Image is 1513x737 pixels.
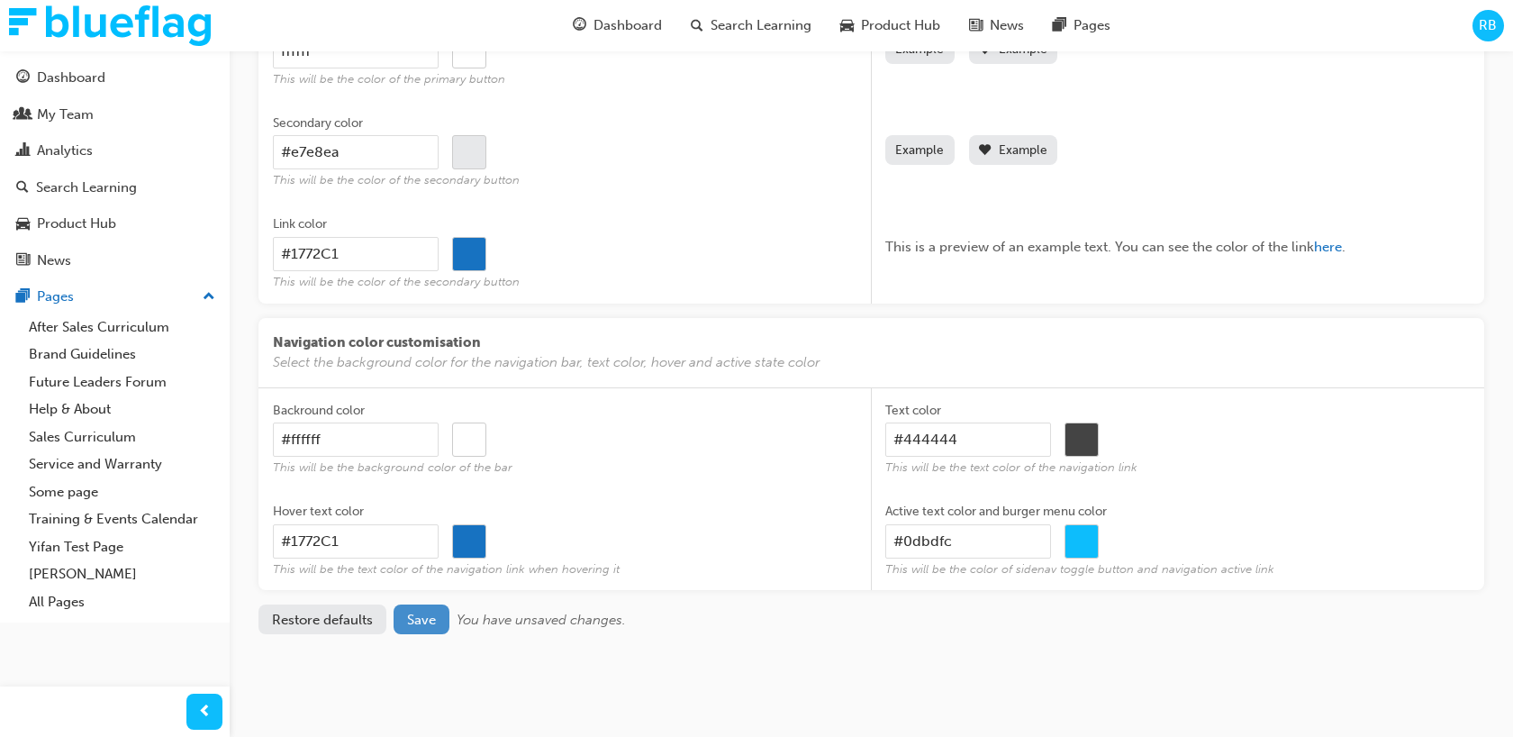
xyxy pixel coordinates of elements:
[885,562,1470,578] span: This will be the color of sidenav toggle button and navigation active link
[1479,15,1497,36] span: RB
[457,612,626,628] span: You have unsaved changes.
[1314,239,1342,255] span: here
[203,286,215,309] span: up-icon
[273,503,364,521] div: Hover text color
[573,14,586,37] span: guage-icon
[37,105,94,125] div: My Team
[22,396,222,423] a: Help & About
[7,61,222,95] a: Dashboard
[1074,15,1110,36] span: Pages
[22,450,222,478] a: Service and Warranty
[7,244,222,278] a: News
[273,352,1470,373] span: Select the background color for the navigation bar, text color, hover and active state color
[22,588,222,616] a: All Pages
[37,250,71,271] div: News
[36,177,137,198] div: Search Learning
[7,98,222,132] a: My Team
[9,5,211,46] img: Trak
[16,216,30,232] span: car-icon
[407,612,436,628] span: Save
[885,524,1051,559] input: Active text color and burger menu colorThis will be the color of sidenav toggle button and naviga...
[273,275,857,290] span: This will be the color of the secondary button
[198,701,212,723] span: prev-icon
[1038,7,1125,44] a: pages-iconPages
[1472,10,1504,41] button: RB
[969,14,983,37] span: news-icon
[7,61,222,277] div: DashboardMy TeamAnalyticsSearch LearningProduct HubNews
[273,135,439,169] input: Secondary colorThis will be the color of the secondary button
[16,289,30,305] span: pages-icon
[7,171,222,205] a: Search Learning
[258,605,386,634] button: Restore defaults
[37,214,116,234] div: Product Hub
[840,14,854,37] span: car-icon
[22,505,222,533] a: Training & Events Calendar
[990,15,1024,36] span: News
[273,114,363,132] div: Secondary color
[22,368,222,396] a: Future Leaders Forum
[16,143,30,159] span: chart-icon
[885,503,1107,521] div: Active text color and burger menu color
[16,253,30,269] span: news-icon
[273,562,857,578] span: This will be the text color of the navigation link when hovering it
[273,237,439,271] input: Link colorThis will be the color of the secondary button
[37,68,105,88] div: Dashboard
[273,402,365,420] div: Backround color
[22,423,222,451] a: Sales Curriculum
[711,15,811,36] span: Search Learning
[593,15,662,36] span: Dashboard
[16,70,30,86] span: guage-icon
[273,173,857,188] span: This will be the color of the secondary button
[1053,14,1066,37] span: pages-icon
[273,332,1470,353] span: Navigation color customisation
[394,605,449,634] button: Save
[273,524,439,559] input: Hover text colorThis will be the text color of the navigation link when hovering it
[955,7,1038,44] a: news-iconNews
[273,215,327,233] div: Link color
[885,423,1051,457] input: Text colorThis will be the text color of the navigation link
[22,533,222,561] a: Yifan Test Page
[885,115,1470,136] span: Label
[22,560,222,588] a: [PERSON_NAME]
[885,460,1470,476] span: This will be the text color of the navigation link
[22,478,222,506] a: Some page
[22,314,222,341] a: After Sales Curriculum
[691,14,703,37] span: search-icon
[16,107,30,123] span: people-icon
[7,280,222,314] button: Pages
[16,180,29,196] span: search-icon
[885,216,1470,237] span: Label
[885,239,1345,255] span: This is a preview of an example text. You can see the color of the link .
[273,460,857,476] span: This will be the background color of the bar
[273,34,439,68] input: Primary colorThis will be the color of the primary button
[826,7,955,44] a: car-iconProduct Hub
[558,7,676,44] a: guage-iconDashboard
[861,15,940,36] span: Product Hub
[273,423,439,457] input: Backround colorThis will be the background color of the bar
[7,134,222,168] a: Analytics
[676,7,826,44] a: search-iconSearch Learning
[7,207,222,241] a: Product Hub
[22,341,222,368] a: Brand Guidelines
[273,72,857,87] span: This will be the color of the primary button
[37,287,74,307] div: Pages
[885,402,941,420] div: Text color
[37,141,93,161] div: Analytics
